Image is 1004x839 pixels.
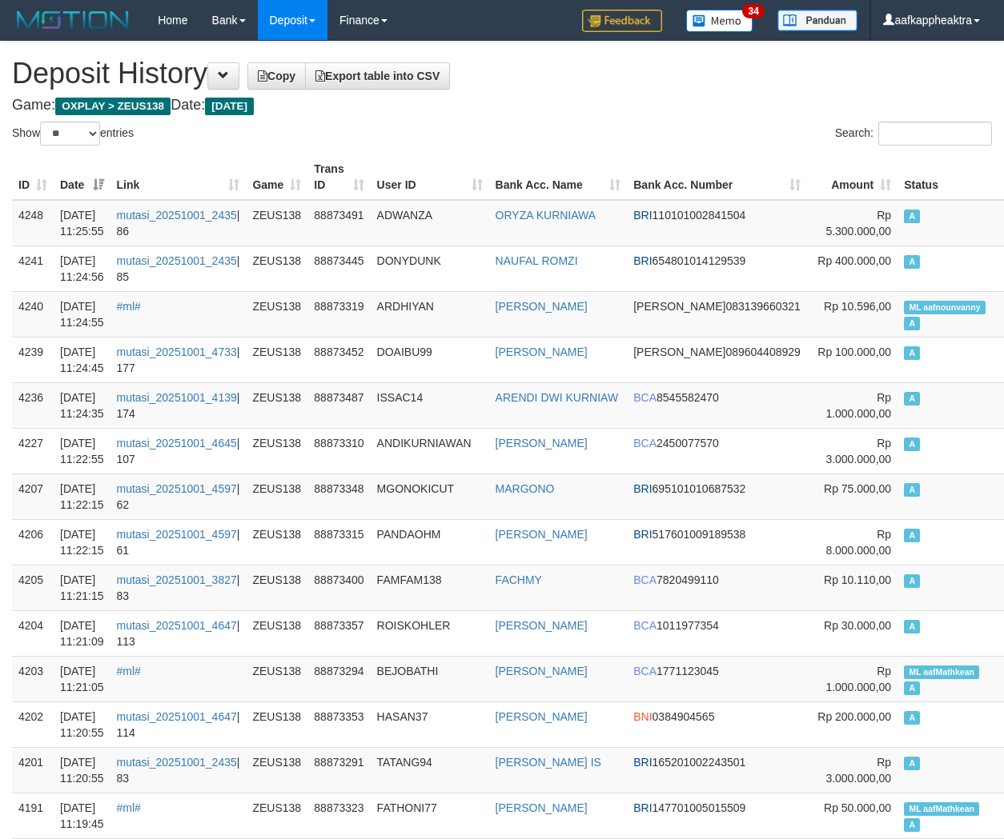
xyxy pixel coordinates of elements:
[898,154,1000,200] th: Status
[496,209,596,222] a: ORYZA KURNIAWA
[489,154,628,200] th: Bank Acc. Name: activate to sort column ascending
[825,528,891,557] span: Rp 8.000.000,00
[205,98,254,115] span: [DATE]
[54,565,110,610] td: [DATE] 11:21:15
[633,756,652,769] span: BRI
[904,210,920,223] span: Approved
[825,437,891,465] span: Rp 3.000.000,00
[54,656,110,701] td: [DATE] 11:21:05
[246,519,307,565] td: ZEUS138
[54,291,110,337] td: [DATE] 11:24:55
[904,574,920,588] span: Approved
[315,70,440,82] span: Export table into CSV
[246,473,307,519] td: ZEUS138
[633,254,652,267] span: BRI
[12,747,54,793] td: 4201
[904,665,979,679] span: Manually Linked by aafMathkean
[825,665,891,693] span: Rp 1.000.000,00
[110,200,247,246] td: | 86
[627,473,807,519] td: 695101010687532
[633,710,652,723] span: BNI
[371,747,489,793] td: TATANG94
[371,337,489,382] td: DOAIBU99
[627,610,807,656] td: 1011977354
[246,565,307,610] td: ZEUS138
[496,801,588,814] a: [PERSON_NAME]
[307,200,370,246] td: 88873491
[633,346,725,358] span: [PERSON_NAME]
[246,200,307,246] td: ZEUS138
[371,565,489,610] td: FAMFAM138
[246,656,307,701] td: ZEUS138
[627,291,807,337] td: 083139660321
[12,656,54,701] td: 4203
[904,757,920,770] span: Approved
[12,565,54,610] td: 4205
[371,382,489,428] td: ISSAC14
[371,610,489,656] td: ROISKOHLER
[824,801,891,814] span: Rp 50.000,00
[627,428,807,473] td: 2450077570
[496,437,588,449] a: [PERSON_NAME]
[12,291,54,337] td: 4240
[307,473,370,519] td: 88873348
[496,710,588,723] a: [PERSON_NAME]
[904,317,920,330] span: Approved
[117,254,237,267] a: mutasi_20251001_2435
[633,573,657,586] span: BCA
[371,519,489,565] td: PANDAOHM
[117,482,237,495] a: mutasi_20251001_4597
[117,300,141,313] a: #ml#
[307,154,370,200] th: Trans ID: activate to sort column ascending
[904,802,979,816] span: Manually Linked by aafMathkean
[633,437,657,449] span: BCA
[12,793,54,838] td: 4191
[686,10,753,32] img: Button%20Memo.svg
[627,747,807,793] td: 165201002243501
[54,473,110,519] td: [DATE] 11:22:15
[817,710,891,723] span: Rp 200.000,00
[633,619,657,632] span: BCA
[110,610,247,656] td: | 113
[54,382,110,428] td: [DATE] 11:24:35
[307,519,370,565] td: 88873315
[12,122,134,146] label: Show entries
[496,482,555,495] a: MARGONO
[371,246,489,291] td: DONYDUNK
[371,291,489,337] td: ARDHIYAN
[627,701,807,747] td: 0384904565
[117,528,237,541] a: mutasi_20251001_4597
[904,301,986,314] span: Manually Linked by aafnounvanny
[12,98,992,114] h4: Game: Date:
[54,337,110,382] td: [DATE] 11:24:45
[307,382,370,428] td: 88873487
[824,573,891,586] span: Rp 10.110,00
[12,8,134,32] img: MOTION_logo.png
[825,391,891,420] span: Rp 1.000.000,00
[12,246,54,291] td: 4241
[246,246,307,291] td: ZEUS138
[904,529,920,542] span: Approved
[117,710,237,723] a: mutasi_20251001_4647
[824,300,891,313] span: Rp 10.596,00
[247,62,306,90] a: Copy
[633,391,657,404] span: BCA
[307,337,370,382] td: 88873452
[54,701,110,747] td: [DATE] 11:20:55
[110,519,247,565] td: | 61
[12,58,992,90] h1: Deposit History
[825,209,891,238] span: Rp 5.300.000,00
[835,122,992,146] label: Search:
[817,346,891,358] span: Rp 100.000,00
[307,747,370,793] td: 88873291
[627,382,807,428] td: 8545582470
[110,701,247,747] td: | 114
[627,337,807,382] td: 089604408929
[40,122,100,146] select: Showentries
[371,473,489,519] td: MGONOKICUT
[307,246,370,291] td: 88873445
[110,382,247,428] td: | 174
[117,209,237,222] a: mutasi_20251001_2435
[246,154,307,200] th: Game: activate to sort column ascending
[777,10,857,31] img: panduan.png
